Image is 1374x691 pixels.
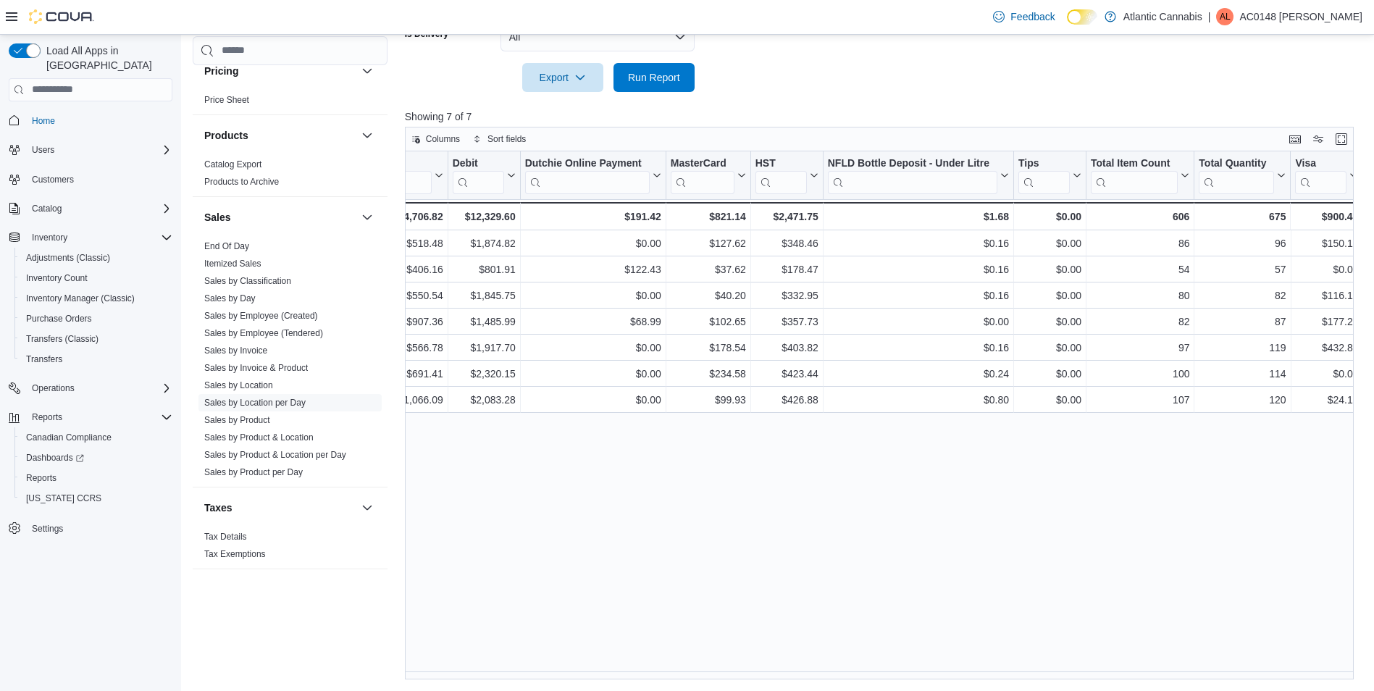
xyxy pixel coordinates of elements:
[1295,313,1358,330] div: $177.25
[32,115,55,127] span: Home
[453,313,516,330] div: $1,485.99
[1091,156,1178,170] div: Total Item Count
[671,156,734,193] div: MasterCard
[1018,156,1070,170] div: Tips
[26,200,172,217] span: Catalog
[204,276,291,286] a: Sales by Classification
[452,156,503,193] div: Debit
[3,227,178,248] button: Inventory
[1295,261,1358,278] div: $0.00
[1091,235,1189,252] div: 86
[14,488,178,508] button: [US_STATE] CCRS
[828,339,1009,356] div: $0.16
[828,235,1009,252] div: $0.16
[204,128,356,143] button: Products
[671,339,746,356] div: $178.54
[204,176,279,188] span: Products to Archive
[1091,313,1189,330] div: 82
[525,261,661,278] div: $122.43
[1295,208,1358,225] div: $900.44
[1295,339,1358,356] div: $432.83
[1199,339,1286,356] div: 119
[26,380,172,397] span: Operations
[1018,287,1081,304] div: $0.00
[204,362,308,374] span: Sales by Invoice & Product
[204,501,233,515] h3: Taxes
[671,391,746,409] div: $99.93
[1199,156,1274,193] div: Total Quantity
[32,411,62,423] span: Reports
[1018,391,1081,409] div: $0.00
[204,415,270,425] a: Sales by Product
[380,391,443,409] div: $1,066.09
[14,468,178,488] button: Reports
[828,156,997,193] div: NFLD Bottle Deposit - Under Litre
[204,532,247,542] a: Tax Details
[1018,156,1070,193] div: Tips
[204,397,306,409] span: Sales by Location per Day
[204,432,314,443] span: Sales by Product & Location
[755,156,807,170] div: HST
[755,391,818,409] div: $426.88
[204,293,256,303] a: Sales by Day
[359,499,376,516] button: Taxes
[380,365,443,382] div: $691.41
[26,380,80,397] button: Operations
[204,414,270,426] span: Sales by Product
[20,269,93,287] a: Inventory Count
[1091,156,1189,193] button: Total Item Count
[524,156,649,193] div: Dutchie Online Payment
[1199,261,1286,278] div: 57
[1067,9,1097,25] input: Dark Mode
[755,208,818,225] div: $2,471.75
[828,208,1009,225] div: $1.68
[406,130,466,148] button: Columns
[1295,287,1358,304] div: $116.12
[453,235,516,252] div: $1,874.82
[204,258,261,269] span: Itemized Sales
[755,287,818,304] div: $332.95
[20,490,107,507] a: [US_STATE] CCRS
[671,208,746,225] div: $821.14
[1010,9,1055,24] span: Feedback
[359,62,376,80] button: Pricing
[20,269,172,287] span: Inventory Count
[1295,391,1358,409] div: $24.12
[26,112,172,130] span: Home
[380,156,431,170] div: Cash
[204,549,266,559] a: Tax Exemptions
[41,43,172,72] span: Load All Apps in [GEOGRAPHIC_DATA]
[671,156,734,170] div: MasterCard
[1295,235,1358,252] div: $150.12
[522,63,603,92] button: Export
[525,365,661,382] div: $0.00
[1239,8,1362,25] p: AC0148 [PERSON_NAME]
[453,339,516,356] div: $1,917.70
[1295,156,1346,193] div: Visa
[204,345,267,356] span: Sales by Invoice
[26,409,68,426] button: Reports
[1199,235,1286,252] div: 96
[26,171,80,188] a: Customers
[14,349,178,369] button: Transfers
[20,469,62,487] a: Reports
[20,469,172,487] span: Reports
[20,490,172,507] span: Washington CCRS
[452,156,503,170] div: Debit
[20,249,172,267] span: Adjustments (Classic)
[828,313,1009,330] div: $0.00
[26,520,69,537] a: Settings
[193,528,388,569] div: Taxes
[14,309,178,329] button: Purchase Orders
[20,290,172,307] span: Inventory Manager (Classic)
[525,339,661,356] div: $0.00
[14,329,178,349] button: Transfers (Classic)
[380,339,443,356] div: $566.78
[828,391,1009,409] div: $0.80
[29,9,94,24] img: Cova
[204,449,346,461] span: Sales by Product & Location per Day
[359,209,376,226] button: Sales
[380,287,443,304] div: $550.54
[204,275,291,287] span: Sales by Classification
[204,241,249,251] a: End Of Day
